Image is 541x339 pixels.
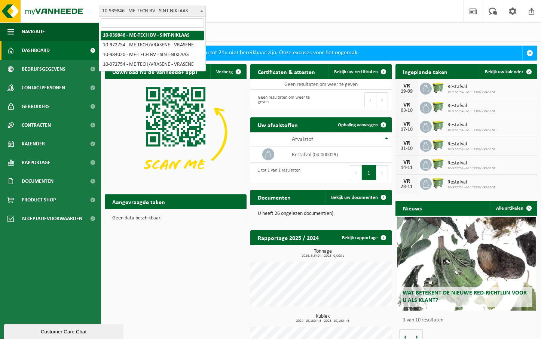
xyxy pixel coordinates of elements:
span: Rapportage [22,153,51,172]
div: 14-11 [399,165,414,170]
div: 03-10 [399,108,414,113]
img: WB-0660-HPE-GN-50 [432,101,444,113]
h3: Kubiek [254,314,392,323]
button: Previous [350,165,362,180]
h2: Aangevraagde taken [105,194,172,209]
span: 10-972754 - ME TECH/VRASENE [447,90,496,95]
span: Verberg [216,70,233,74]
span: Documenten [22,172,54,191]
a: Bekijk rapportage [336,230,391,245]
h3: Tonnage [254,249,392,258]
span: 10-972754 - ME TECH/VRASENE [447,128,496,133]
span: Gebruikers [22,97,50,116]
span: 10-972754 - ME TECH/VRASENE [447,185,496,190]
p: 1 van 10 resultaten [403,318,534,323]
span: Contracten [22,116,51,135]
span: Restafval [447,84,496,90]
span: 10-939846 - ME-TECH BV - SINT-NIKLAAS [99,6,206,17]
span: 10-972754 - ME TECH/VRASENE [447,109,496,114]
div: VR [399,140,414,146]
span: Restafval [447,141,496,147]
h2: Documenten [250,190,298,204]
span: Bekijk uw documenten [331,195,378,200]
div: VR [399,159,414,165]
li: 10-984020 - ME-TECH BV - SINT-NIKLAAS [101,50,204,60]
a: Bekijk uw documenten [325,190,391,205]
span: 10-972754 - ME TECH/VRASENE [447,166,496,171]
p: Geen data beschikbaar. [112,216,239,221]
div: 28-11 [399,184,414,189]
img: WB-0660-HPE-GN-50 [432,158,444,170]
span: Product Shop [22,191,56,209]
iframe: chat widget [4,323,125,339]
div: 31-10 [399,146,414,151]
li: 10-972754 - ME TECH/VRASENE - VRASENE [101,40,204,50]
h2: Ingeplande taken [395,64,455,79]
div: VR [399,178,414,184]
a: Bekijk uw certificaten [328,64,391,79]
span: Restafval [447,122,496,128]
span: Kalender [22,135,45,153]
button: 1 [362,165,376,180]
div: 19-09 [399,89,414,94]
li: 10-939846 - ME-TECH BV - SINT-NIKLAAS [101,31,204,40]
h2: Uw afvalstoffen [250,117,305,132]
span: Bekijk uw certificaten [334,70,378,74]
span: Dashboard [22,41,50,60]
span: 2024: 3,340 t - 2025: 0,000 t [254,254,392,258]
div: 1 tot 1 van 1 resultaten [254,164,300,181]
span: Acceptatievoorwaarden [22,209,82,228]
h2: Rapportage 2025 / 2024 [250,230,326,245]
a: Ophaling aanvragen [332,117,391,132]
span: Bedrijfsgegevens [22,60,65,78]
span: Restafval [447,103,496,109]
span: Restafval [447,179,496,185]
td: restafval (04-000029) [286,147,392,163]
img: WB-0660-HPE-GN-50 [432,81,444,94]
a: Wat betekent de nieuwe RED-richtlijn voor u als klant? [397,217,536,311]
div: VR [399,121,414,127]
div: 17-10 [399,127,414,132]
span: Afvalstof [292,136,313,142]
h2: Nieuws [395,201,429,215]
span: Restafval [447,160,496,166]
span: Wat betekent de nieuwe RED-richtlijn voor u als klant? [403,290,527,303]
button: Previous [364,92,376,107]
img: WB-0660-HPE-GN-50 [432,177,444,189]
p: U heeft 26 ongelezen document(en). [258,211,385,216]
span: 10-972754 - ME TECH/VRASENE [447,147,496,152]
img: WB-0660-HPE-GN-50 [432,120,444,132]
img: WB-0660-HPE-GN-50 [432,139,444,151]
a: Alle artikelen [490,201,537,216]
div: Deze avond zal MyVanheede van 18u tot 21u niet bereikbaar zijn. Onze excuses voor het ongemak. [119,46,522,60]
li: 10-972754 - ME TECH/VRASENE - VRASENE [101,60,204,70]
div: VR [399,102,414,108]
span: Bekijk uw kalender [485,70,523,74]
button: Next [376,165,388,180]
h2: Download nu de Vanheede+ app! [105,64,205,79]
span: 2024: 15,180 m3 - 2025: 19,140 m3 [254,319,392,323]
button: Verberg [210,64,246,79]
td: Geen resultaten om weer te geven [250,79,392,90]
a: Bekijk uw kalender [479,64,537,79]
span: Contactpersonen [22,78,65,97]
span: Navigatie [22,22,45,41]
button: Next [376,92,388,107]
div: Geen resultaten om weer te geven [254,92,317,108]
h2: Certificaten & attesten [250,64,323,79]
span: 10-939846 - ME-TECH BV - SINT-NIKLAAS [99,6,205,16]
img: Download de VHEPlus App [105,79,247,185]
div: VR [399,83,414,89]
span: Ophaling aanvragen [338,123,378,127]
